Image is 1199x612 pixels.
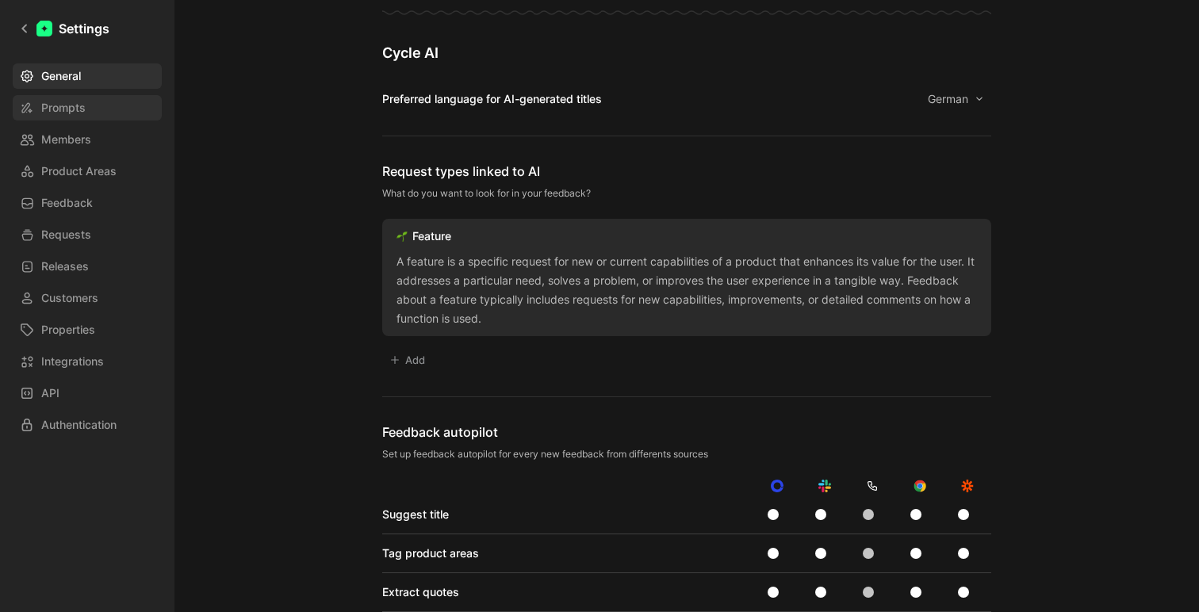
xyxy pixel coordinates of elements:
button: Add [382,349,432,371]
h1: Settings [59,19,109,38]
div: Feature [412,227,451,246]
a: Product Areas [13,159,162,184]
div: What do you want to look for in your feedback? [382,187,991,200]
span: Authentication [41,415,117,434]
div: Preferred language for AI-generated titles [382,90,602,109]
h2: Cycle AI [382,44,991,63]
span: API [41,384,59,403]
div: Feedback autopilot [382,423,991,442]
span: Members [41,130,91,149]
div: A feature is a specific request for new or current capabilities of a product that enhances its va... [396,252,977,328]
span: Releases [41,257,89,276]
a: Authentication [13,412,162,438]
a: Feedback [13,190,162,216]
a: Prompts [13,95,162,120]
a: General [13,63,162,89]
span: Product Areas [41,162,117,181]
a: Customers [13,285,162,311]
a: Settings [13,13,116,44]
span: Integrations [41,352,104,371]
span: German [928,90,971,109]
span: Requests [41,225,91,244]
a: Integrations [13,349,162,374]
span: Prompts [41,98,86,117]
a: Members [13,127,162,152]
a: 🌱Feature [393,227,454,246]
a: Requests [13,222,162,247]
div: Request types linked to AI [382,162,991,181]
span: Feedback [41,193,93,212]
div: Tag product areas [382,544,479,563]
img: 🌱 [396,231,408,242]
a: API [13,381,162,406]
span: Properties [41,320,95,339]
button: German [921,88,991,110]
div: Set up feedback autopilot for every new feedback from differents sources [382,448,991,461]
a: Properties [13,317,162,342]
a: Releases [13,254,162,279]
span: Customers [41,289,98,308]
div: Extract quotes [382,583,459,602]
div: Suggest title [382,505,449,524]
span: General [41,67,81,86]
